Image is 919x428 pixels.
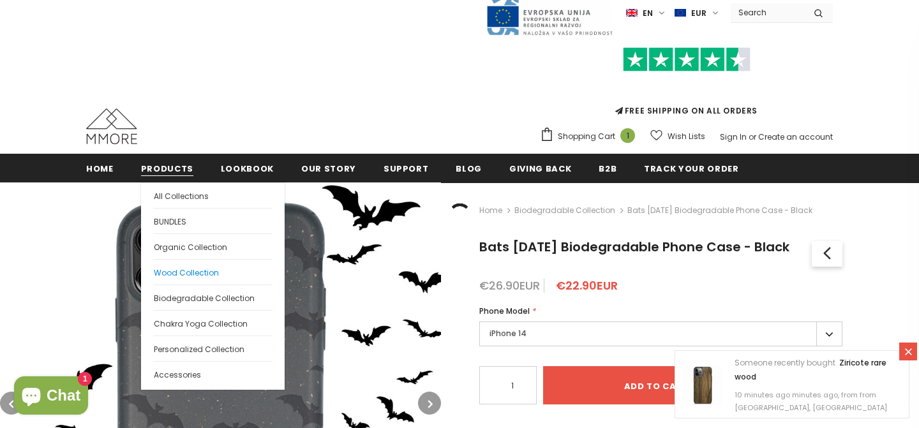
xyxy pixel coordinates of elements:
[301,163,356,175] span: Our Story
[456,163,482,175] span: Blog
[384,163,429,175] span: support
[154,259,272,284] a: Wood Collection
[599,154,616,182] a: B2B
[626,8,638,18] img: i-lang-1.png
[735,390,887,413] span: 10 minutes ago minutes ago, from from [GEOGRAPHIC_DATA], [GEOGRAPHIC_DATA]
[540,53,833,116] span: FREE SHIPPING ON ALL ORDERS
[540,71,833,105] iframe: Customer reviews powered by Trustpilot
[599,163,616,175] span: B2B
[758,131,833,142] a: Create an account
[221,163,274,175] span: Lookbook
[556,277,618,293] span: €22.90EUR
[86,154,114,182] a: Home
[620,128,635,143] span: 1
[154,318,248,329] span: Chakra Yoga Collection
[154,216,186,227] span: BUNDLES
[558,130,615,143] span: Shopping Cart
[644,154,738,182] a: Track your order
[514,205,615,216] a: Biodegradable Collection
[735,357,835,368] span: Someone recently bought
[154,233,272,259] a: Organic Collection
[154,344,244,355] span: Personalized Collection
[154,208,272,233] a: BUNDLES
[749,131,756,142] span: or
[154,361,272,387] a: Accessories
[86,108,137,144] img: MMORE Cases
[154,284,272,310] a: Biodegradable Collection
[650,125,705,147] a: Wish Lists
[479,321,842,346] label: iPhone 14
[141,163,193,175] span: Products
[486,7,613,18] a: Javni Razpis
[154,336,272,361] a: Personalized Collection
[643,7,653,20] span: en
[154,267,219,278] span: Wood Collection
[384,154,429,182] a: support
[731,3,804,22] input: Search Site
[479,277,540,293] span: €26.90EUR
[479,306,530,316] span: Phone Model
[540,127,641,146] a: Shopping Cart 1
[10,376,92,418] inbox-online-store-chat: Shopify online store chat
[509,154,571,182] a: Giving back
[479,203,502,218] a: Home
[154,183,272,208] a: All Collections
[154,293,255,304] span: Biodegradable Collection
[154,191,209,202] span: All Collections
[479,238,789,256] span: Bats [DATE] Biodegradable Phone Case - Black
[623,47,751,72] img: Trust Pilot Stars
[691,7,706,20] span: EUR
[644,163,738,175] span: Track your order
[456,154,482,182] a: Blog
[668,130,705,143] span: Wish Lists
[221,154,274,182] a: Lookbook
[141,154,193,182] a: Products
[301,154,356,182] a: Our Story
[509,163,571,175] span: Giving back
[627,203,812,218] span: Bats [DATE] Biodegradable Phone Case - Black
[154,310,272,336] a: Chakra Yoga Collection
[86,163,114,175] span: Home
[720,131,747,142] a: Sign In
[543,366,769,404] input: Add to cart
[154,369,201,380] span: Accessories
[154,242,227,253] span: Organic Collection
